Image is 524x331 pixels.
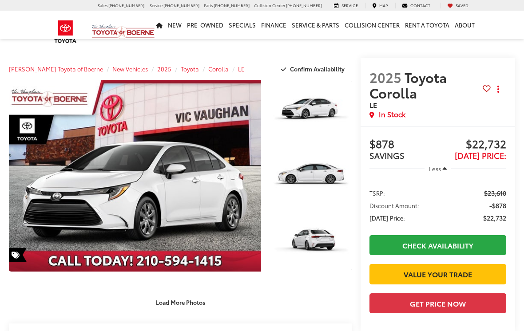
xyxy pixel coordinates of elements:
[9,248,27,262] span: Special
[165,11,184,39] a: New
[369,138,438,151] span: $878
[214,2,250,8] span: [PHONE_NUMBER]
[379,109,405,119] span: In Stock
[369,67,447,102] span: Toyota Corolla
[270,210,353,272] img: 2025 Toyota Corolla LE
[438,138,506,151] span: $22,732
[341,2,358,8] span: Service
[484,189,506,197] span: $23,610
[452,11,477,39] a: About
[112,65,148,73] a: New Vehicles
[369,189,385,197] span: TSRP:
[429,165,441,173] span: Less
[369,235,506,255] a: Check Availability
[369,264,506,284] a: Value Your Trade
[365,3,394,8] a: Map
[369,99,377,110] span: LE
[9,80,261,272] a: Expand Photo 0
[157,65,171,73] a: 2025
[455,150,506,161] span: [DATE] Price:
[163,2,199,8] span: [PHONE_NUMBER]
[402,11,452,39] a: Rent a Toyota
[150,2,163,8] span: Service
[369,201,419,210] span: Discount Amount:
[379,2,388,8] span: Map
[208,65,229,73] a: Corolla
[327,3,365,8] a: Service
[6,79,263,272] img: 2025 Toyota Corolla LE
[271,80,352,141] a: Expand Photo 1
[271,146,352,206] a: Expand Photo 2
[270,79,353,142] img: 2025 Toyota Corolla LE
[369,293,506,313] button: Get Price Now
[238,65,245,73] a: LE
[369,213,405,222] span: [DATE] Price:
[369,67,401,87] span: 2025
[91,24,155,39] img: Vic Vaughan Toyota of Boerne
[491,82,506,97] button: Actions
[226,11,258,39] a: Specials
[150,294,211,310] button: Load More Photos
[289,11,342,39] a: Service & Parts: Opens in a new tab
[497,86,499,93] span: dropdown dots
[369,150,405,161] span: SAVINGS
[9,65,103,73] a: [PERSON_NAME] Toyota of Boerne
[395,3,437,8] a: Contact
[489,201,506,210] span: -$878
[483,213,506,222] span: $22,732
[270,145,353,207] img: 2025 Toyota Corolla LE
[456,2,468,8] span: Saved
[410,2,430,8] span: Contact
[441,3,475,8] a: My Saved Vehicles
[271,211,352,272] a: Expand Photo 3
[153,11,165,39] a: Home
[254,2,285,8] span: Collision Center
[108,2,144,8] span: [PHONE_NUMBER]
[204,2,213,8] span: Parts
[342,11,402,39] a: Collision Center
[258,11,289,39] a: Finance
[181,65,199,73] a: Toyota
[276,61,352,77] button: Confirm Availability
[49,17,82,46] img: Toyota
[286,2,322,8] span: [PHONE_NUMBER]
[425,161,451,177] button: Less
[184,11,226,39] a: Pre-Owned
[290,65,345,73] span: Confirm Availability
[98,2,107,8] span: Sales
